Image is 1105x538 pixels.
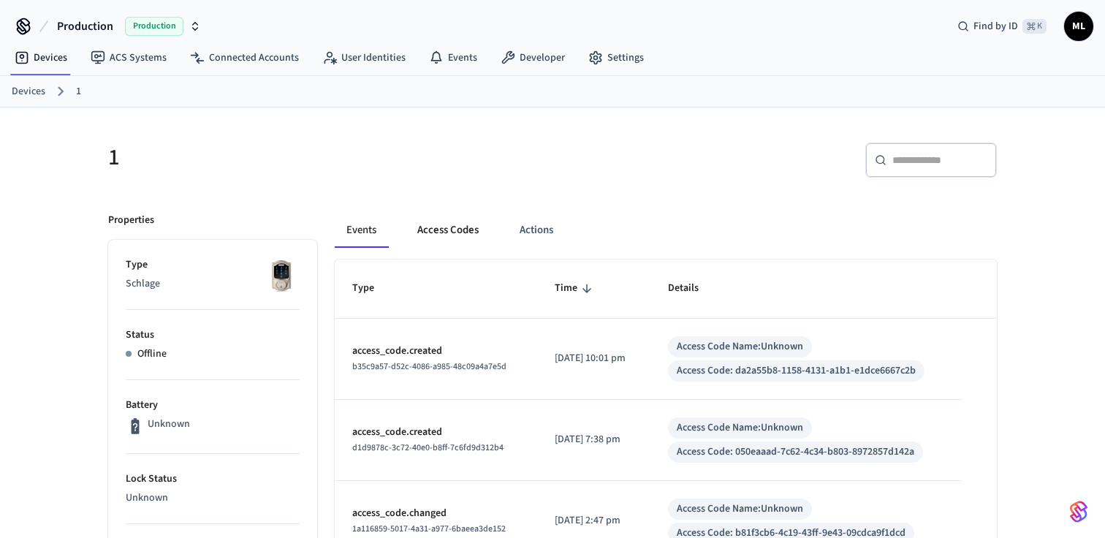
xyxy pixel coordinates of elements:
div: Find by ID⌘ K [946,13,1058,39]
div: Access Code Name: Unknown [677,501,803,517]
p: Unknown [126,490,300,506]
a: 1 [76,84,81,99]
span: d1d9878c-3c72-40e0-b8ff-7c6fd9d312b4 [352,442,504,454]
button: Actions [508,213,565,248]
button: Events [335,213,388,248]
a: Settings [577,45,656,71]
span: ⌘ K [1022,19,1047,34]
a: Connected Accounts [178,45,311,71]
p: Properties [108,213,154,228]
img: SeamLogoGradient.69752ec5.svg [1070,500,1087,523]
p: [DATE] 2:47 pm [555,513,633,528]
a: ACS Systems [79,45,178,71]
h5: 1 [108,143,544,173]
p: Unknown [148,417,190,432]
p: access_code.created [352,425,520,440]
p: [DATE] 10:01 pm [555,351,633,366]
p: [DATE] 7:38 pm [555,432,633,447]
a: Devices [3,45,79,71]
button: Access Codes [406,213,490,248]
span: Production [57,18,113,35]
a: Events [417,45,489,71]
a: Developer [489,45,577,71]
p: Lock Status [126,471,300,487]
span: Type [352,277,393,300]
a: Devices [12,84,45,99]
div: ant example [335,213,997,248]
button: ML [1064,12,1093,41]
span: Time [555,277,596,300]
a: User Identities [311,45,417,71]
div: Access Code Name: Unknown [677,339,803,355]
p: access_code.created [352,344,520,359]
span: b35c9a57-d52c-4086-a985-48c09a4a7e5d [352,360,506,373]
span: ML [1066,13,1092,39]
p: Status [126,327,300,343]
span: Production [125,17,183,36]
span: Find by ID [973,19,1018,34]
p: Schlage [126,276,300,292]
div: Access Code: da2a55b8-1158-4131-a1b1-e1dce6667c2b [677,363,916,379]
div: Access Code Name: Unknown [677,420,803,436]
span: Details [668,277,718,300]
span: 1a116859-5017-4a31-a977-6baeea3de152 [352,523,506,535]
div: Access Code: 050eaaad-7c62-4c34-b803-8972857d142a [677,444,914,460]
p: Type [126,257,300,273]
img: Schlage Sense Smart Deadbolt with Camelot Trim, Front [263,257,300,294]
p: access_code.changed [352,506,520,521]
p: Battery [126,398,300,413]
p: Offline [137,346,167,362]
